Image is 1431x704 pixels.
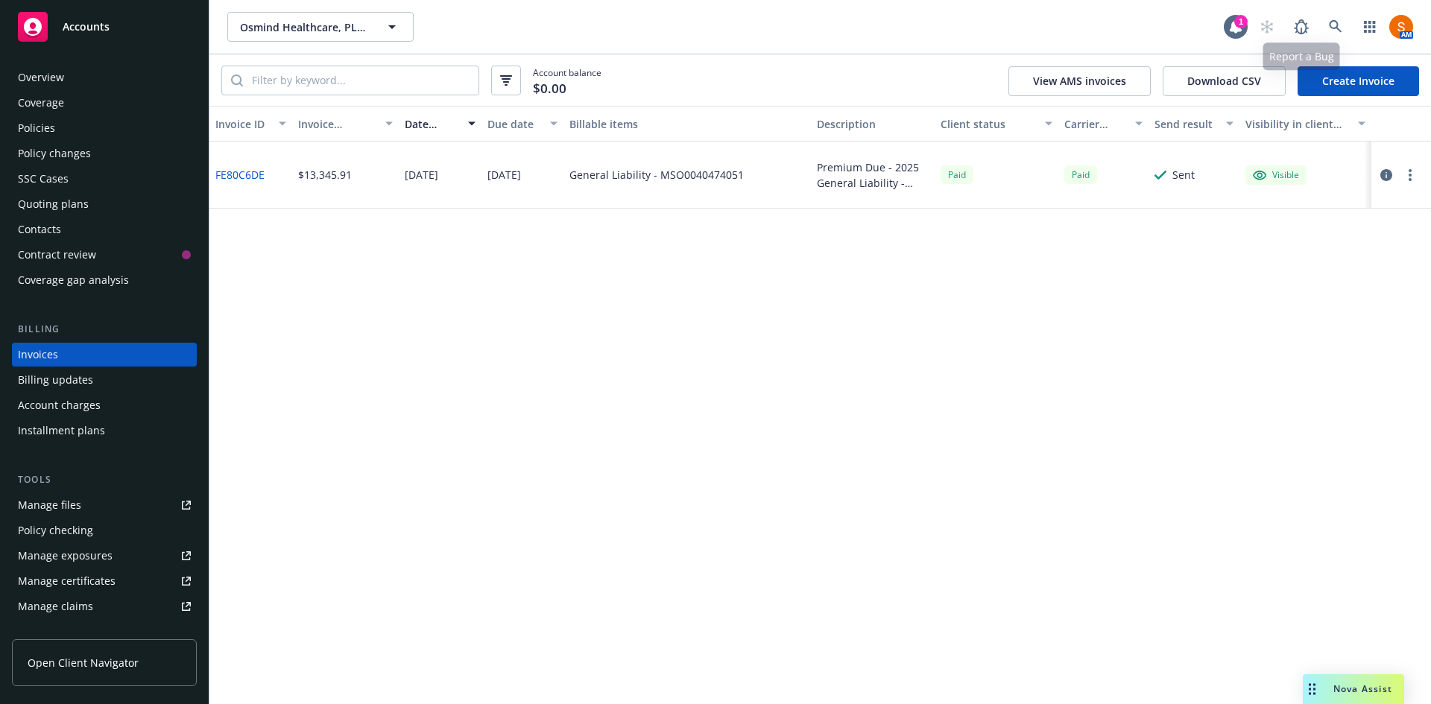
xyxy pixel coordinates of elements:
button: Description [811,106,935,142]
div: Invoice amount [298,116,377,132]
span: Open Client Navigator [28,655,139,670]
div: Contract review [18,243,96,267]
div: Policy checking [18,519,93,542]
div: Invoices [18,343,58,367]
div: General Liability - MSO0040474051 [569,167,744,183]
a: Report a Bug [1286,12,1316,42]
a: Accounts [12,6,197,48]
span: $0.00 [533,79,566,98]
a: Quoting plans [12,192,197,216]
div: Client status [941,116,1036,132]
a: Manage BORs [12,620,197,644]
div: SSC Cases [18,167,69,191]
div: Visible [1253,168,1299,182]
div: [DATE] [405,167,438,183]
span: Nova Assist [1333,682,1392,695]
div: Manage BORs [18,620,88,644]
div: Tools [12,472,197,487]
a: Manage files [12,493,197,517]
a: Policies [12,116,197,140]
a: Billing updates [12,368,197,392]
a: Coverage gap analysis [12,268,197,292]
div: Date issued [405,116,459,132]
span: Accounts [63,21,110,33]
button: Carrier status [1058,106,1149,142]
span: Account balance [533,66,601,94]
a: SSC Cases [12,167,197,191]
div: Invoice ID [215,116,270,132]
div: $13,345.91 [298,167,352,183]
a: Create Invoice [1298,66,1419,96]
div: [DATE] [487,167,521,183]
div: Premium Due - 2025 General Liability - Newfront Insurance [817,159,929,191]
a: Coverage [12,91,197,115]
div: Description [817,116,929,132]
div: Manage certificates [18,569,116,593]
button: Invoice ID [209,106,292,142]
div: Account charges [18,393,101,417]
button: Download CSV [1163,66,1286,96]
div: Policies [18,116,55,140]
div: Installment plans [18,419,105,443]
div: Overview [18,66,64,89]
img: photo [1389,15,1413,39]
div: Paid [1064,165,1097,184]
a: Contract review [12,243,197,267]
button: Due date [481,106,564,142]
a: Contacts [12,218,197,241]
div: Billing updates [18,368,93,392]
input: Filter by keyword... [243,66,478,95]
div: Visibility in client dash [1245,116,1349,132]
svg: Search [231,74,243,86]
a: Manage certificates [12,569,197,593]
div: Billing [12,322,197,337]
a: Manage exposures [12,544,197,568]
a: Installment plans [12,419,197,443]
a: FE80C6DE [215,167,265,183]
button: Date issued [399,106,481,142]
div: Coverage [18,91,64,115]
div: Manage claims [18,594,93,618]
a: Start snowing [1252,12,1282,42]
div: Carrier status [1064,116,1127,132]
button: Nova Assist [1303,674,1404,704]
div: Drag to move [1303,674,1321,704]
button: View AMS invoices [1008,66,1151,96]
a: Overview [12,66,197,89]
div: Coverage gap analysis [18,268,129,292]
a: Search [1321,12,1351,42]
div: Quoting plans [18,192,89,216]
div: Billable items [569,116,805,132]
button: Client status [935,106,1058,142]
div: Sent [1172,167,1195,183]
button: Visibility in client dash [1239,106,1371,142]
a: Invoices [12,343,197,367]
div: Due date [487,116,542,132]
div: Manage exposures [18,544,113,568]
a: Manage claims [12,594,197,618]
a: Account charges [12,393,197,417]
span: Osmind Healthcare, PLLC [240,19,369,35]
div: Manage files [18,493,81,517]
div: Paid [941,165,973,184]
a: Policy checking [12,519,197,542]
div: Contacts [18,218,61,241]
button: Billable items [563,106,811,142]
a: Policy changes [12,142,197,165]
a: Switch app [1355,12,1385,42]
div: 1 [1234,15,1248,28]
div: Send result [1154,116,1217,132]
button: Osmind Healthcare, PLLC [227,12,414,42]
button: Send result [1149,106,1239,142]
div: Policy changes [18,142,91,165]
button: Invoice amount [292,106,399,142]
